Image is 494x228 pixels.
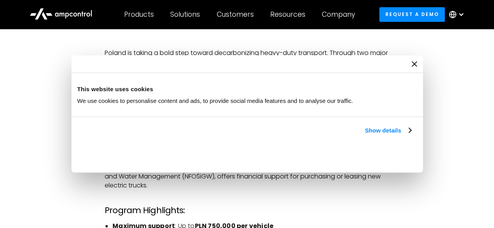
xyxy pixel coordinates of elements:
a: Request a demo [379,7,445,21]
div: Solutions [170,10,200,19]
div: Products [124,10,154,19]
p: Poland is taking a bold step toward decarbonizing heavy-duty transport. Through two major funding... [105,49,389,92]
div: Customers [217,10,254,19]
h3: Program Highlights: [105,205,389,216]
div: Resources [270,10,305,19]
div: Company [322,10,355,19]
button: Close banner [412,61,417,67]
div: This website uses cookies [77,85,417,94]
span: We use cookies to personalise content and ads, to provide social media features and to analyse ou... [77,97,353,104]
button: Okay [302,144,414,166]
p: One of the flagship programs, launched by the National Fund for Environmental Protection and Wate... [105,164,389,190]
a: Show details [365,126,411,135]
